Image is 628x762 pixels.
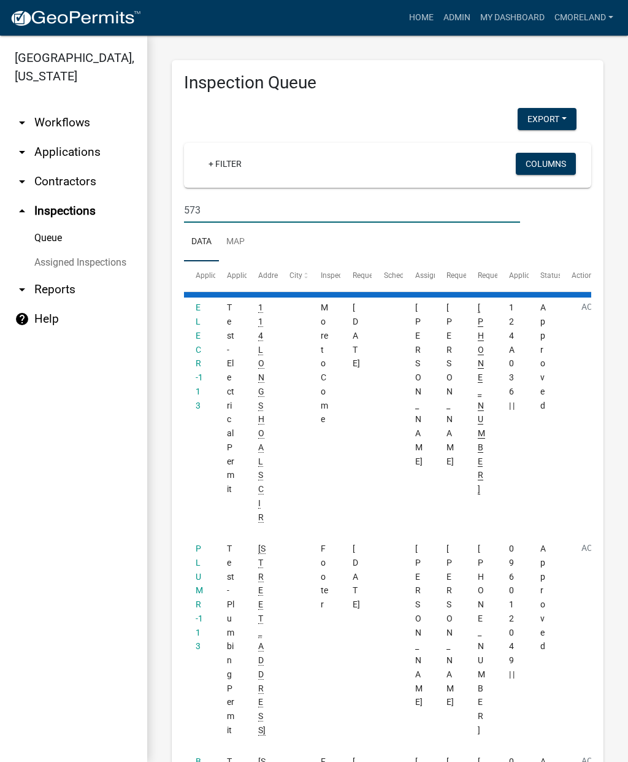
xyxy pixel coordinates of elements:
[516,153,576,175] button: Columns
[572,271,597,280] span: Actions
[340,261,372,291] datatable-header-cell: Requested Date
[509,544,515,679] span: 096 012049 | |
[466,261,497,291] datatable-header-cell: Requestor Phone
[15,115,29,130] i: arrow_drop_down
[215,261,247,291] datatable-header-cell: Application Type
[184,72,591,93] h3: Inspection Queue
[353,271,404,280] span: Requested Date
[372,261,403,291] datatable-header-cell: Scheduled Time
[227,544,234,735] span: Test - Plumbing Permit
[15,312,29,326] i: help
[435,261,466,291] datatable-header-cell: Requestor Name
[15,174,29,189] i: arrow_drop_down
[258,271,285,280] span: Address
[289,271,302,280] span: City
[258,544,266,736] span: 195 ALEXANDER LAKES DR
[353,302,360,368] span: 01/05/2022
[278,261,309,291] datatable-header-cell: City
[478,271,534,280] span: Requestor Phone
[478,302,485,495] span: 706-485-2776
[403,261,434,291] datatable-header-cell: Assigned Inspector
[446,271,502,280] span: Requestor Name
[184,198,520,223] input: Search for inspections
[415,544,423,707] span: Jay Johnston
[353,544,360,609] span: 01/05/2022
[529,261,560,291] datatable-header-cell: Status
[540,544,546,651] span: Approved
[196,271,234,280] span: Application
[415,271,478,280] span: Assigned Inspector
[446,544,454,707] span: Angela Waldroup
[15,282,29,297] i: arrow_drop_down
[475,6,549,29] a: My Dashboard
[572,301,622,331] button: Action
[15,204,29,218] i: arrow_drop_up
[321,271,373,280] span: Inspection Type
[572,542,622,572] button: Action
[560,261,591,291] datatable-header-cell: Actions
[184,223,219,262] a: Data
[404,6,438,29] a: Home
[199,153,251,175] a: + Filter
[321,544,328,609] span: Footer
[518,108,576,130] button: Export
[478,544,485,735] span: 706-485-2776
[227,271,283,280] span: Application Type
[15,145,29,160] i: arrow_drop_down
[258,302,264,522] span: 114 LONG SHOALS CIR
[309,261,340,291] datatable-header-cell: Inspection Type
[227,302,234,494] span: Test - Electrical Permit
[184,261,215,291] datatable-header-cell: Application
[540,302,546,410] span: Approved
[446,302,454,466] span: Kenteria Williams
[509,271,586,280] span: Application Description
[509,302,515,410] span: 124A036 | |
[247,261,278,291] datatable-header-cell: Address
[196,302,203,410] a: ELECR-113
[540,271,562,280] span: Status
[438,6,475,29] a: Admin
[321,302,328,424] span: More to Come
[384,271,437,280] span: Scheduled Time
[219,223,252,262] a: Map
[415,302,423,466] span: Casey Mason
[196,544,203,651] a: PLUMR-113
[549,6,618,29] a: cmoreland
[497,261,529,291] datatable-header-cell: Application Description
